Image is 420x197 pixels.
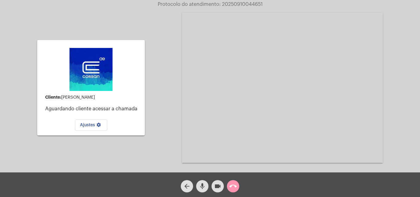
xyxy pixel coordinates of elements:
[214,183,221,190] mat-icon: videocam
[80,123,102,127] span: Ajustes
[158,2,263,7] span: Protocolo do atendimento: 20250910044651
[45,95,140,100] div: [PERSON_NAME]
[45,106,140,112] p: Aguardando cliente acessar a chamada
[183,183,191,190] mat-icon: arrow_back
[229,183,237,190] mat-icon: call_end
[75,120,107,131] button: Ajustes
[95,122,102,130] mat-icon: settings
[45,95,61,99] strong: Cliente:
[199,183,206,190] mat-icon: mic
[69,48,113,91] img: d4669ae0-8c07-2337-4f67-34b0df7f5ae4.jpeg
